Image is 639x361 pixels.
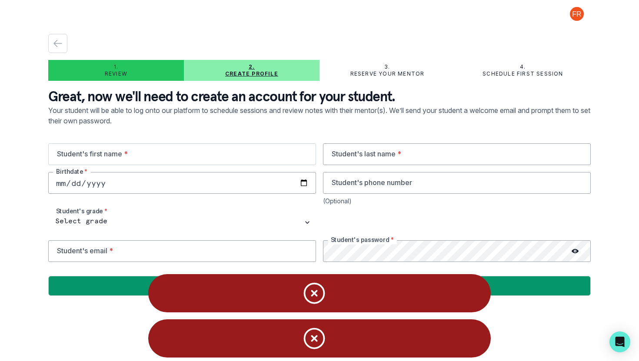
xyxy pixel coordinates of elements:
[225,70,278,77] p: Create profile
[350,70,425,77] p: Reserve your mentor
[48,276,591,296] button: Save and continue
[48,88,591,105] p: Great, now we'll need to create an account for your student.
[384,63,390,70] p: 3.
[323,197,591,205] div: (Optional)
[563,7,591,21] button: profile picture
[609,331,630,352] div: Open Intercom Messenger
[105,70,127,77] p: Review
[114,63,118,70] p: 1.
[48,105,591,143] p: Your student will be able to log onto our platform to schedule sessions and review notes with the...
[520,63,526,70] p: 4.
[483,70,563,77] p: Schedule first session
[249,63,255,70] p: 2.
